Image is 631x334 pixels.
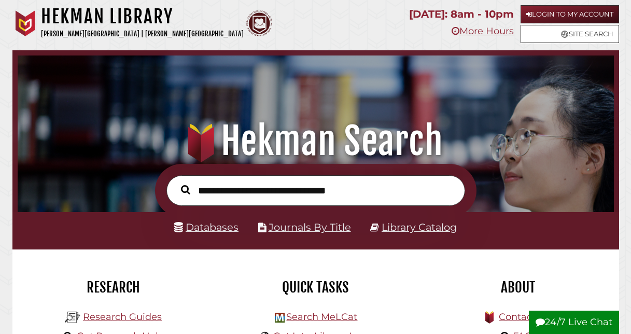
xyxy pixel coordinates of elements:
[452,25,514,37] a: More Hours
[65,310,80,325] img: Hekman Library Logo
[521,5,619,23] a: Login to My Account
[382,221,457,233] a: Library Catalog
[83,311,162,323] a: Research Guides
[12,10,38,36] img: Calvin University
[286,311,357,323] a: Search MeLCat
[174,221,239,233] a: Databases
[41,28,244,40] p: [PERSON_NAME][GEOGRAPHIC_DATA] | [PERSON_NAME][GEOGRAPHIC_DATA]
[275,313,285,323] img: Hekman Library Logo
[269,221,351,233] a: Journals By Title
[20,279,207,296] h2: Research
[425,279,611,296] h2: About
[521,25,619,43] a: Site Search
[246,10,272,36] img: Calvin Theological Seminary
[181,185,190,194] i: Search
[409,5,514,23] p: [DATE]: 8am - 10pm
[499,311,550,323] a: Contact Us
[41,5,244,28] h1: Hekman Library
[176,183,195,197] button: Search
[27,118,605,164] h1: Hekman Search
[222,279,409,296] h2: Quick Tasks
